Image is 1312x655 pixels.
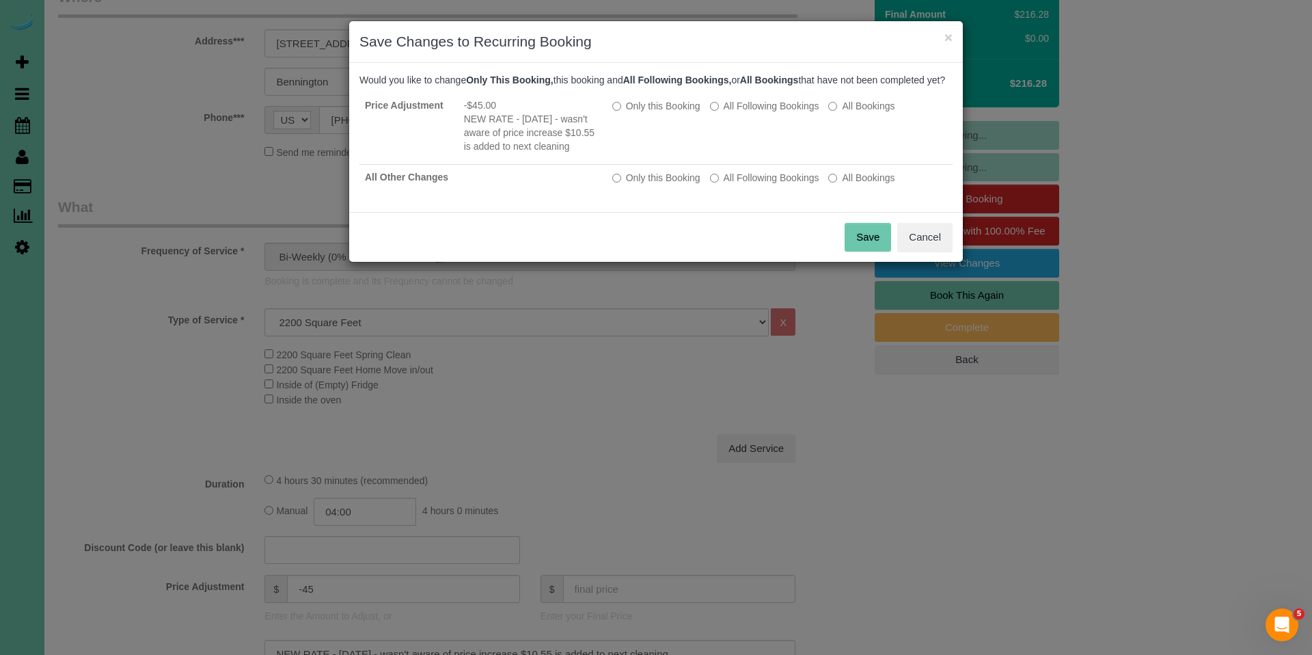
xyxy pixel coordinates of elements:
b: Only This Booking, [466,75,553,85]
input: All Bookings [828,102,837,111]
label: All bookings that have not been completed yet will be changed. [828,171,894,185]
b: All Following Bookings, [623,75,732,85]
b: All Bookings [740,75,799,85]
label: This and all the bookings after it will be changed. [710,99,819,113]
label: This and all the bookings after it will be changed. [710,171,819,185]
button: Cancel [897,223,953,252]
p: Would you like to change this booking and or that have not been completed yet? [359,73,953,87]
strong: All Other Changes [365,172,448,183]
h3: Save Changes to Recurring Booking [359,31,953,52]
input: All Bookings [828,174,837,183]
iframe: Intercom live chat [1266,609,1298,641]
strong: Price Adjustment [365,100,443,111]
li: -$45.00 [464,98,601,112]
button: Save [845,223,891,252]
input: All Following Bookings [710,174,719,183]
label: All other bookings in the series will remain the same. [612,99,700,113]
label: All other bookings in the series will remain the same. [612,171,700,185]
button: × [944,30,953,44]
label: All bookings that have not been completed yet will be changed. [828,99,894,113]
input: Only this Booking [612,102,621,111]
li: NEW RATE - [DATE] - wasn't aware of price increase $10.55 is added to next cleaning [464,112,601,153]
span: 5 [1294,609,1304,619]
input: Only this Booking [612,174,621,183]
input: All Following Bookings [710,102,719,111]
